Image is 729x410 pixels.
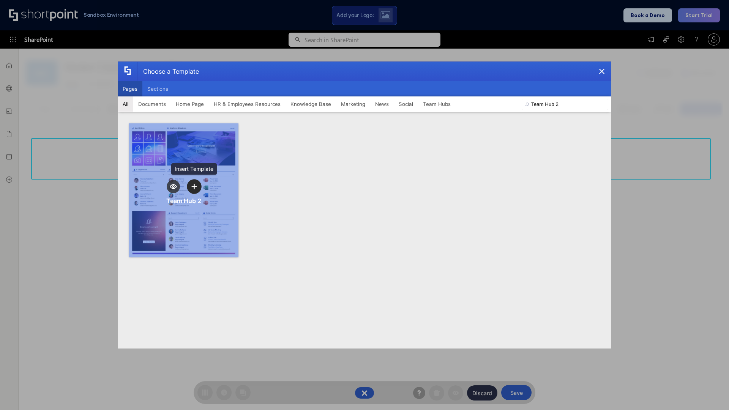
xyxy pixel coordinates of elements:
button: Team Hubs [418,96,456,112]
div: Team Hub 2 [166,197,201,205]
button: Pages [118,81,142,96]
button: Knowledge Base [286,96,336,112]
button: News [370,96,394,112]
div: Choose a Template [137,62,199,81]
input: Search [522,99,608,110]
button: Sections [142,81,173,96]
button: Marketing [336,96,370,112]
button: All [118,96,133,112]
button: Documents [133,96,171,112]
button: Home Page [171,96,209,112]
iframe: Chat Widget [691,374,729,410]
button: HR & Employees Resources [209,96,286,112]
button: Social [394,96,418,112]
div: template selector [118,61,611,348]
